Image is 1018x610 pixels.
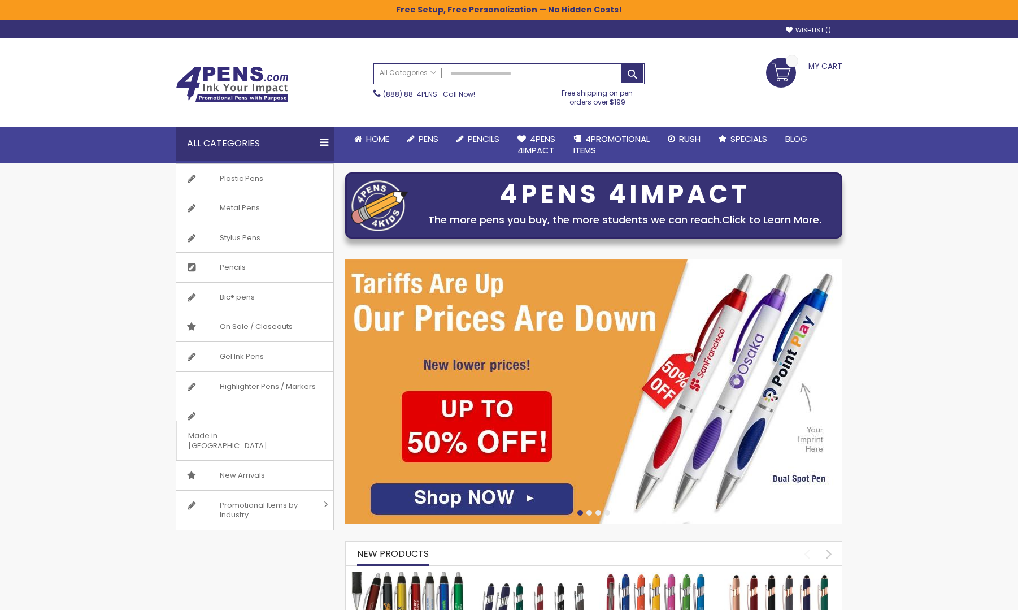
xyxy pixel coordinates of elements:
[176,401,333,460] a: Made in [GEOGRAPHIC_DATA]
[786,26,831,34] a: Wishlist
[176,372,333,401] a: Highlighter Pens / Markers
[659,127,710,152] a: Rush
[366,133,389,145] span: Home
[679,133,701,145] span: Rush
[208,372,327,401] span: Highlighter Pens / Markers
[208,491,320,530] span: Promotional Items by Industry
[710,127,776,152] a: Specials
[176,312,333,341] a: On Sale / Closeouts
[176,66,289,102] img: 4Pens Custom Pens and Promotional Products
[724,571,837,581] a: Ellipse Softy Rose Gold Classic with Stylus Pen - Silver Laser
[208,312,304,341] span: On Sale / Closeouts
[797,544,817,564] div: prev
[550,84,645,107] div: Free shipping on pen orders over $199
[447,127,508,152] a: Pencils
[573,133,650,156] span: 4PROMOTIONAL ITEMS
[208,283,266,312] span: Bic® pens
[468,133,499,145] span: Pencils
[208,461,276,490] span: New Arrivals
[208,253,257,282] span: Pencils
[176,193,333,223] a: Metal Pens
[176,421,305,460] span: Made in [GEOGRAPHIC_DATA]
[776,127,816,152] a: Blog
[176,283,333,312] a: Bic® pens
[176,253,333,282] a: Pencils
[517,133,555,156] span: 4Pens 4impact
[176,491,333,530] a: Promotional Items by Industry
[419,133,438,145] span: Pens
[176,164,333,193] a: Plastic Pens
[819,544,839,564] div: next
[722,213,821,227] a: Click to Learn More.
[374,64,442,83] a: All Categories
[351,571,464,581] a: The Barton Custom Pens Special Offer
[414,212,836,228] div: The more pens you buy, the more students we can reach.
[564,127,659,163] a: 4PROMOTIONALITEMS
[383,89,437,99] a: (888) 88-4PENS
[208,193,271,223] span: Metal Pens
[730,133,767,145] span: Specials
[383,89,475,99] span: - Call Now!
[599,571,712,581] a: Ellipse Softy Brights with Stylus Pen - Laser
[208,164,275,193] span: Plastic Pens
[398,127,447,152] a: Pens
[351,180,408,231] img: four_pen_logo.png
[208,342,275,371] span: Gel Ink Pens
[785,133,807,145] span: Blog
[176,223,333,253] a: Stylus Pens
[176,127,334,161] div: All Categories
[176,342,333,371] a: Gel Ink Pens
[414,183,836,206] div: 4PENS 4IMPACT
[345,259,842,524] img: /cheap-promotional-products.html
[508,127,564,163] a: 4Pens4impact
[476,571,589,581] a: Custom Soft Touch Metal Pen - Stylus Top
[176,461,333,490] a: New Arrivals
[208,223,272,253] span: Stylus Pens
[380,68,436,77] span: All Categories
[345,127,398,152] a: Home
[357,547,429,560] span: New Products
